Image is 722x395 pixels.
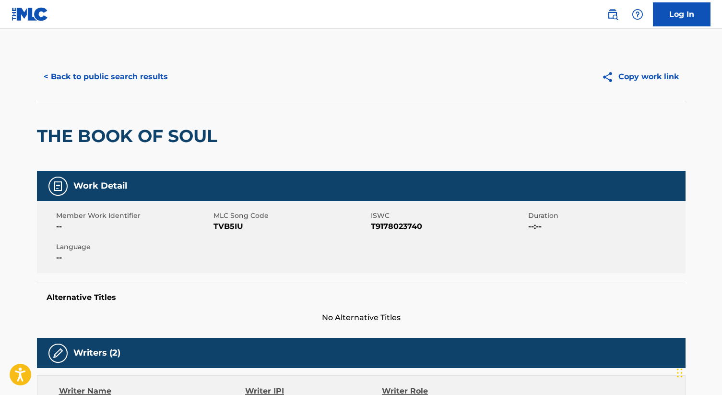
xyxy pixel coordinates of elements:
[37,125,222,147] h2: THE BOOK OF SOUL
[653,2,710,26] a: Log In
[56,221,211,232] span: --
[632,9,643,20] img: help
[73,347,120,359] h5: Writers (2)
[213,211,368,221] span: MLC Song Code
[56,211,211,221] span: Member Work Identifier
[595,65,686,89] button: Copy work link
[12,7,48,21] img: MLC Logo
[528,211,683,221] span: Duration
[371,211,526,221] span: ISWC
[628,5,647,24] div: Help
[607,9,618,20] img: search
[52,347,64,359] img: Writers
[371,221,526,232] span: T9178023740
[47,293,676,302] h5: Alternative Titles
[603,5,622,24] a: Public Search
[52,180,64,192] img: Work Detail
[528,221,683,232] span: --:--
[602,71,618,83] img: Copy work link
[213,221,368,232] span: TVB5IU
[674,349,722,395] iframe: Chat Widget
[677,359,683,387] div: Drag
[73,180,127,192] h5: Work Detail
[37,312,686,323] span: No Alternative Titles
[56,242,211,252] span: Language
[56,252,211,263] span: --
[37,65,175,89] button: < Back to public search results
